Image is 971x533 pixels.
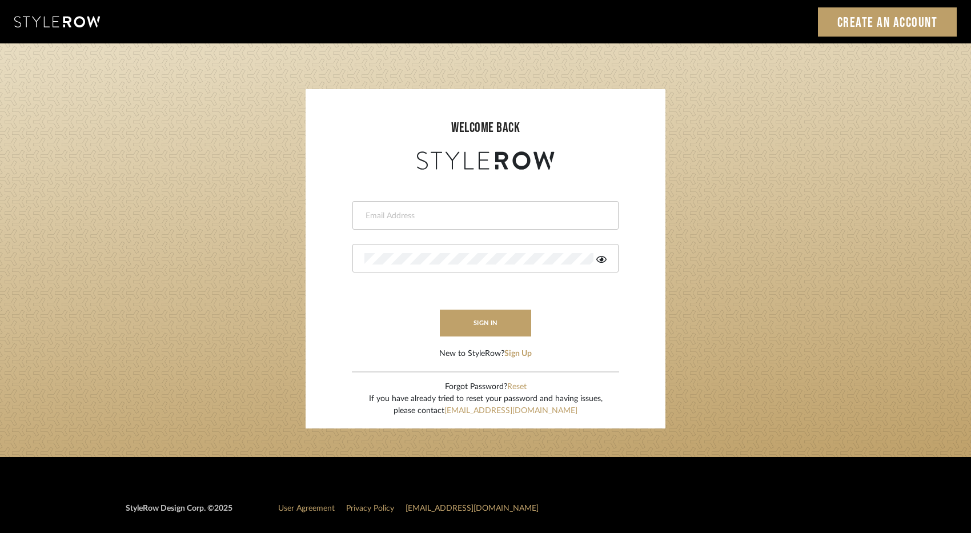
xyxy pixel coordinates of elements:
[818,7,957,37] a: Create an Account
[317,118,654,138] div: welcome back
[504,348,532,360] button: Sign Up
[406,504,539,512] a: [EMAIL_ADDRESS][DOMAIN_NAME]
[126,503,232,524] div: StyleRow Design Corp. ©2025
[346,504,394,512] a: Privacy Policy
[444,407,577,415] a: [EMAIL_ADDRESS][DOMAIN_NAME]
[369,393,603,417] div: If you have already tried to reset your password and having issues, please contact
[440,310,531,336] button: sign in
[278,504,335,512] a: User Agreement
[507,381,527,393] button: Reset
[369,381,603,393] div: Forgot Password?
[439,348,532,360] div: New to StyleRow?
[364,210,604,222] input: Email Address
